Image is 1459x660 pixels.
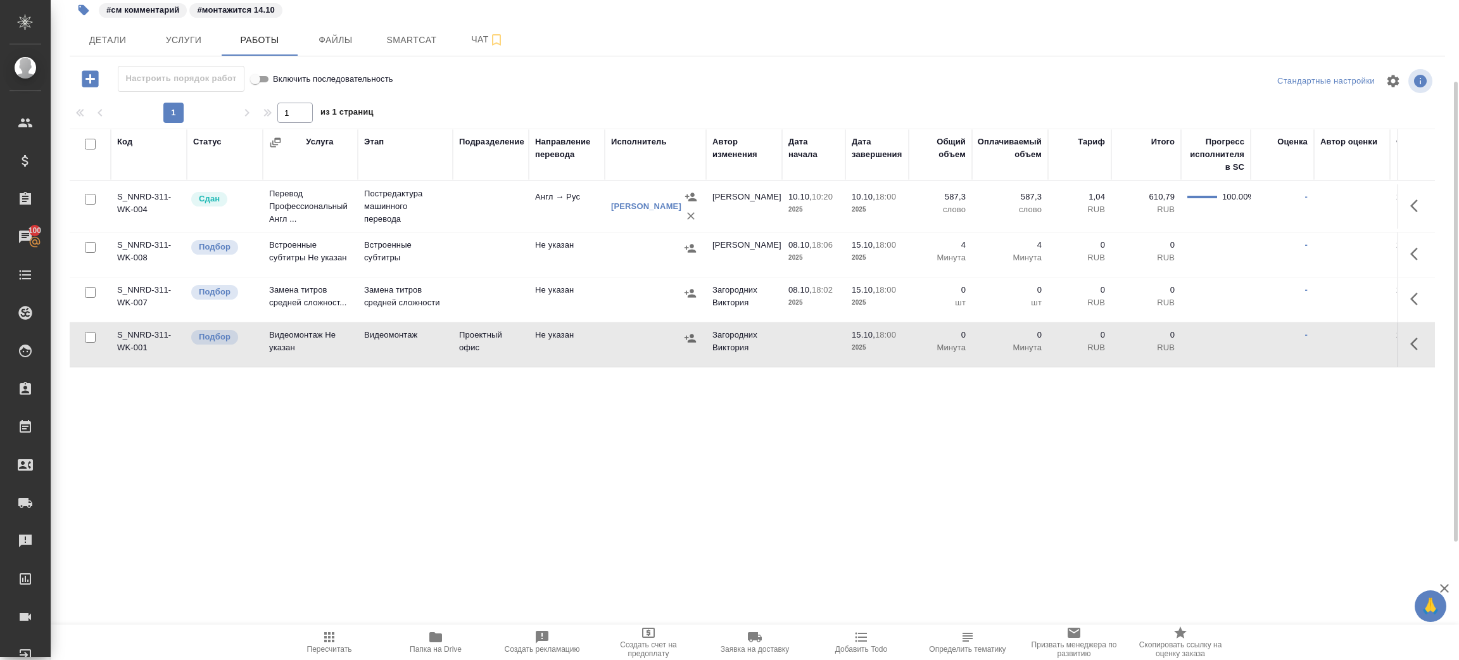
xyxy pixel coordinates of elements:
div: Этап [364,136,384,148]
div: Можно подбирать исполнителей [190,329,256,346]
div: split button [1274,72,1378,91]
td: Загородних Виктория [706,277,782,322]
span: из 1 страниц [320,105,374,123]
div: Оплачиваемый объем [978,136,1042,161]
span: 100 [21,224,49,237]
button: Сгруппировать [269,136,282,149]
button: Здесь прячутся важные кнопки [1403,284,1433,314]
div: Подразделение [459,136,524,148]
p: слово [915,203,966,216]
div: Оценка [1277,136,1308,148]
p: 10.10, [852,192,875,201]
button: Назначить [681,329,700,348]
p: RUB [1054,341,1105,354]
p: 0 [1054,284,1105,296]
td: Перевод Профессиональный Англ ... [263,181,358,232]
div: Менеджер проверил работу исполнителя, передает ее на следующий этап [190,191,256,208]
p: 08.10, [788,285,812,295]
td: S_NNRD-311-WK-008 [111,232,187,277]
a: [PERSON_NAME] [611,201,681,211]
p: RUB [1118,341,1175,354]
p: Сдан [199,193,220,205]
p: 0 [978,329,1042,341]
p: 2025 [852,341,902,354]
div: Дата начала [788,136,839,161]
p: 18:00 [875,192,896,201]
a: - [1305,330,1308,340]
p: 08.10, [788,240,812,250]
span: 🙏 [1420,593,1441,619]
p: 587,3 [915,191,966,203]
span: Работы [229,32,290,48]
p: Минута [915,251,966,264]
td: Англ → Рус [529,184,605,229]
td: S_NNRD-311-WK-007 [111,277,187,322]
p: 18:00 [875,285,896,295]
p: 0 [1054,239,1105,251]
span: Посмотреть информацию [1408,69,1435,93]
div: Автор оценки [1320,136,1377,148]
div: Прогресс исполнителя в SC [1187,136,1244,174]
p: 15.10, [852,285,875,295]
td: Замена титров средней сложност... [263,277,358,322]
span: Услуги [153,32,214,48]
div: Направление перевода [535,136,598,161]
p: 2025 [852,203,902,216]
p: Минута [978,251,1042,264]
div: Автор изменения [712,136,776,161]
p: 2025 [852,296,902,309]
p: слово [978,203,1042,216]
td: Встроенные субтитры Не указан [263,232,358,277]
div: Файлы [1396,136,1425,148]
div: Исполнитель [611,136,667,148]
p: 18:00 [875,330,896,340]
p: Подбор [199,286,231,298]
button: 🙏 [1415,590,1446,622]
button: Удалить [681,206,700,225]
p: 18:00 [875,240,896,250]
a: - [1305,285,1308,295]
span: Чат [457,32,518,48]
button: Добавить работу [73,66,108,92]
p: 0 [1118,284,1175,296]
button: Здесь прячутся важные кнопки [1403,329,1433,359]
td: Не указан [529,322,605,367]
span: Настроить таблицу [1378,66,1408,96]
p: 4 [915,239,966,251]
div: Можно подбирать исполнителей [190,284,256,301]
span: Детали [77,32,138,48]
p: RUB [1118,203,1175,216]
div: Статус [193,136,222,148]
p: 1,04 [1054,191,1105,203]
td: Не указан [529,232,605,277]
p: RUB [1054,251,1105,264]
p: RUB [1118,296,1175,309]
td: [PERSON_NAME] [706,184,782,229]
div: Итого [1151,136,1175,148]
p: RUB [1054,203,1105,216]
p: #см комментарий [106,4,179,16]
td: Загородних Виктория [706,322,782,367]
p: Постредактура машинного перевода [364,187,446,225]
td: Видеомонтаж Не указан [263,322,358,367]
p: RUB [1054,296,1105,309]
p: 4 [978,239,1042,251]
button: Здесь прячутся важные кнопки [1403,239,1433,269]
p: 0 [1118,239,1175,251]
p: Подбор [199,331,231,343]
p: 0 [915,329,966,341]
p: 15.10, [852,330,875,340]
span: Файлы [305,32,366,48]
p: 2025 [788,203,839,216]
p: 2025 [788,296,839,309]
div: Код [117,136,132,148]
div: Услуга [306,136,333,148]
p: 18:06 [812,240,833,250]
button: Назначить [681,239,700,258]
a: - [1305,192,1308,201]
svg: Подписаться [489,32,504,48]
p: 10.10, [788,192,812,201]
div: 100.00% [1222,191,1244,203]
p: 2025 [852,251,902,264]
p: 587,3 [978,191,1042,203]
